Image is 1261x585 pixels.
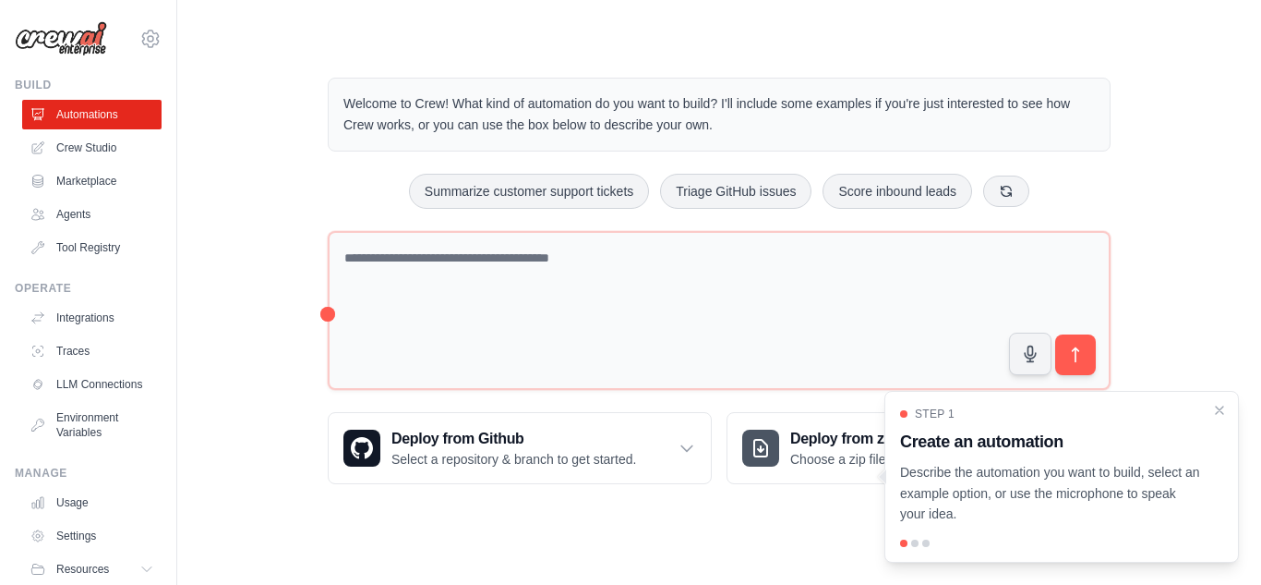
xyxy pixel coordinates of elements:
button: Resources [22,555,162,584]
a: Traces [22,336,162,366]
iframe: Chat Widget [1169,496,1261,585]
span: Step 1 [915,407,955,421]
h3: Deploy from zip file [790,428,946,450]
a: Marketplace [22,166,162,196]
a: Automations [22,100,162,129]
p: Select a repository & branch to get started. [391,450,636,469]
img: Logo [15,21,107,56]
a: Agents [22,200,162,229]
a: Integrations [22,303,162,333]
div: Build [15,78,162,92]
a: Crew Studio [22,133,162,163]
a: LLM Connections [22,370,162,399]
p: Welcome to Crew! What kind of automation do you want to build? I'll include some examples if you'... [343,93,1095,136]
button: Triage GitHub issues [660,174,811,209]
button: Summarize customer support tickets [409,174,649,209]
button: Close walkthrough [1212,403,1227,418]
a: Environment Variables [22,403,162,447]
p: Choose a zip file to upload. [790,450,946,469]
h3: Create an automation [900,429,1201,455]
div: Manage [15,466,162,481]
p: Describe the automation you want to build, select an example option, or use the microphone to spe... [900,462,1201,525]
a: Settings [22,521,162,551]
button: Score inbound leads [823,174,972,209]
a: Usage [22,488,162,518]
a: Tool Registry [22,233,162,262]
h3: Deploy from Github [391,428,636,450]
span: Resources [56,562,109,577]
div: Operate [15,281,162,296]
